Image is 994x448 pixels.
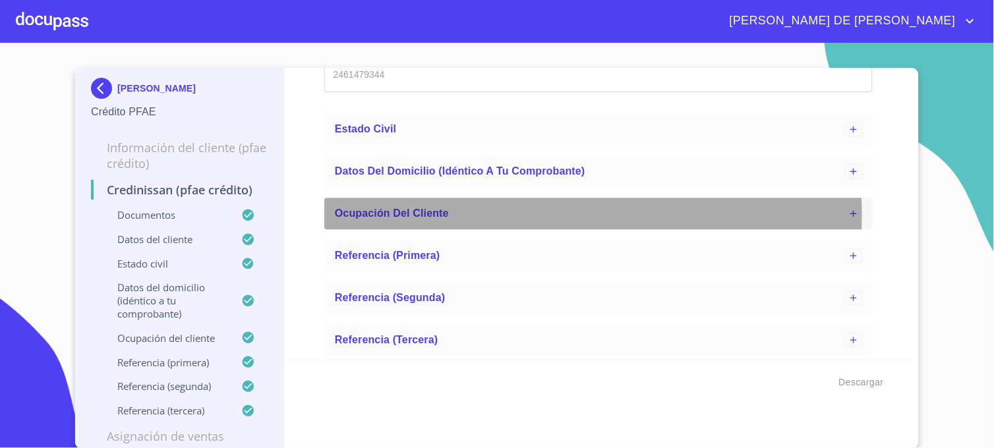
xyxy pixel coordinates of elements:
[324,240,873,271] div: Referencia (primera)
[91,140,268,171] p: Información del cliente (PFAE crédito)
[839,374,884,391] span: Descargar
[91,78,268,104] div: [PERSON_NAME]
[91,233,241,246] p: Datos del cliente
[720,11,962,32] span: [PERSON_NAME] DE [PERSON_NAME]
[117,83,196,94] p: [PERSON_NAME]
[91,331,241,345] p: Ocupación del Cliente
[335,334,438,345] span: Referencia (tercera)
[91,404,241,417] p: Referencia (tercera)
[91,428,268,444] p: Asignación de Ventas
[91,257,241,270] p: Estado Civil
[91,182,268,198] p: Credinissan (PFAE crédito)
[324,324,873,356] div: Referencia (tercera)
[834,370,889,395] button: Descargar
[335,165,585,177] span: Datos del domicilio (idéntico a tu comprobante)
[91,281,241,320] p: Datos del domicilio (idéntico a tu comprobante)
[91,78,117,99] img: Docupass spot blue
[324,198,873,229] div: Ocupación del Cliente
[91,356,241,369] p: Referencia (primera)
[91,104,268,120] p: Crédito PFAE
[324,282,873,314] div: Referencia (segunda)
[324,155,873,187] div: Datos del domicilio (idéntico a tu comprobante)
[91,379,241,393] p: Referencia (segunda)
[91,208,241,221] p: Documentos
[720,11,978,32] button: account of current user
[335,208,449,219] span: Ocupación del Cliente
[335,292,446,303] span: Referencia (segunda)
[324,113,873,145] div: Estado Civil
[335,123,396,134] span: Estado Civil
[335,250,440,261] span: Referencia (primera)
